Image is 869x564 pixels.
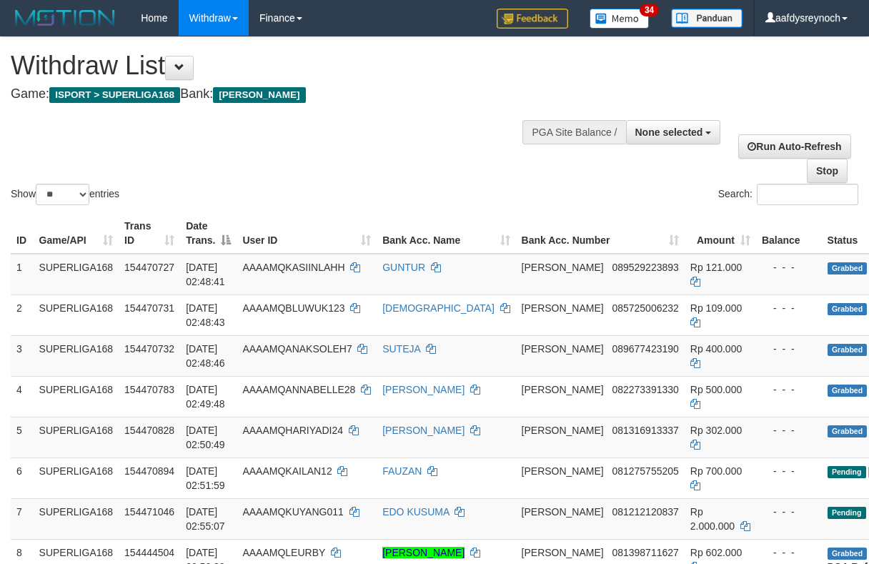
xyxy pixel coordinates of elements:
span: AAAAMQANNABELLE28 [242,384,355,395]
span: [PERSON_NAME] [522,343,604,355]
td: SUPERLIGA168 [34,417,119,457]
div: - - - [762,505,816,519]
select: Showentries [36,184,89,205]
span: Rp 400.000 [690,343,742,355]
span: Rp 602.000 [690,547,742,558]
td: SUPERLIGA168 [34,254,119,295]
span: Grabbed [828,344,868,356]
span: Copy 085725006232 to clipboard [612,302,678,314]
span: 154470894 [124,465,174,477]
a: [PERSON_NAME] [382,547,465,558]
img: Feedback.jpg [497,9,568,29]
span: AAAAMQHARIYADI24 [242,425,343,436]
th: Bank Acc. Number: activate to sort column ascending [516,213,685,254]
img: Button%20Memo.svg [590,9,650,29]
td: 7 [11,498,34,539]
a: [PERSON_NAME] [382,384,465,395]
th: Balance [756,213,822,254]
span: Rp 302.000 [690,425,742,436]
span: [PERSON_NAME] [522,465,604,477]
th: Bank Acc. Name: activate to sort column ascending [377,213,515,254]
td: 2 [11,295,34,335]
span: [DATE] 02:51:59 [186,465,225,491]
div: - - - [762,382,816,397]
span: [DATE] 02:55:07 [186,506,225,532]
span: [PERSON_NAME] [522,302,604,314]
th: User ID: activate to sort column ascending [237,213,377,254]
td: 5 [11,417,34,457]
div: - - - [762,342,816,356]
span: ISPORT > SUPERLIGA168 [49,87,180,103]
span: Grabbed [828,262,868,274]
label: Show entries [11,184,119,205]
h1: Withdraw List [11,51,565,80]
a: Stop [807,159,848,183]
span: Grabbed [828,425,868,437]
th: Game/API: activate to sort column ascending [34,213,119,254]
span: Pending [828,507,866,519]
span: AAAAMQLEURBY [242,547,325,558]
span: Rp 121.000 [690,262,742,273]
span: Rp 700.000 [690,465,742,477]
span: Copy 089529223893 to clipboard [612,262,678,273]
span: AAAAMQANAKSOLEH7 [242,343,352,355]
span: Copy 082273391330 to clipboard [612,384,678,395]
span: [PERSON_NAME] [213,87,305,103]
td: SUPERLIGA168 [34,335,119,376]
span: AAAAMQKASIINLAHH [242,262,344,273]
span: 154471046 [124,506,174,518]
a: [PERSON_NAME] [382,425,465,436]
span: Pending [828,466,866,478]
img: panduan.png [671,9,743,28]
span: None selected [635,127,703,138]
td: 6 [11,457,34,498]
span: Grabbed [828,548,868,560]
div: PGA Site Balance / [522,120,625,144]
span: AAAAMQKAILAN12 [242,465,332,477]
span: [PERSON_NAME] [522,547,604,558]
span: Rp 109.000 [690,302,742,314]
span: Grabbed [828,385,868,397]
a: [DEMOGRAPHIC_DATA] [382,302,495,314]
span: [PERSON_NAME] [522,506,604,518]
span: [PERSON_NAME] [522,425,604,436]
label: Search: [718,184,858,205]
input: Search: [757,184,858,205]
th: ID [11,213,34,254]
td: 3 [11,335,34,376]
span: 154444504 [124,547,174,558]
div: - - - [762,423,816,437]
td: SUPERLIGA168 [34,457,119,498]
span: Copy 089677423190 to clipboard [612,343,678,355]
span: Copy 081212120837 to clipboard [612,506,678,518]
td: SUPERLIGA168 [34,498,119,539]
span: 34 [640,4,659,16]
span: 154470828 [124,425,174,436]
span: Grabbed [828,303,868,315]
span: 154470783 [124,384,174,395]
th: Trans ID: activate to sort column ascending [119,213,180,254]
div: - - - [762,545,816,560]
span: Rp 2.000.000 [690,506,735,532]
span: AAAAMQBLUWUK123 [242,302,344,314]
div: - - - [762,464,816,478]
th: Amount: activate to sort column ascending [685,213,756,254]
div: - - - [762,260,816,274]
span: [DATE] 02:49:48 [186,384,225,410]
td: 4 [11,376,34,417]
span: Rp 500.000 [690,384,742,395]
span: [DATE] 02:48:43 [186,302,225,328]
span: [PERSON_NAME] [522,384,604,395]
a: Run Auto-Refresh [738,134,850,159]
span: [DATE] 02:48:46 [186,343,225,369]
div: - - - [762,301,816,315]
span: 154470727 [124,262,174,273]
span: [PERSON_NAME] [522,262,604,273]
a: SUTEJA [382,343,420,355]
span: 154470731 [124,302,174,314]
td: SUPERLIGA168 [34,295,119,335]
td: 1 [11,254,34,295]
a: GUNTUR [382,262,425,273]
img: MOTION_logo.png [11,7,119,29]
span: [DATE] 02:50:49 [186,425,225,450]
